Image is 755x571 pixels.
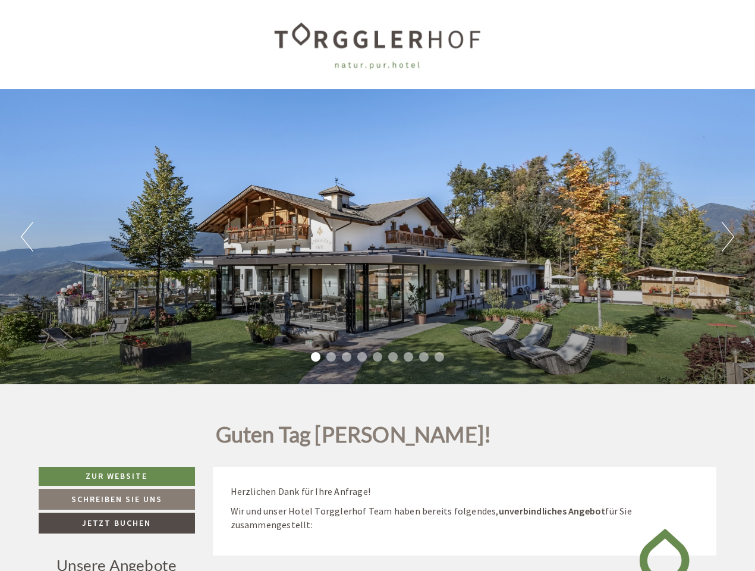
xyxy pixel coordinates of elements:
[231,504,699,532] p: Wir und unser Hotel Torgglerhof Team haben bereits folgendes, für Sie zusammengestellt:
[722,222,734,252] button: Next
[39,513,195,534] a: Jetzt buchen
[499,505,606,517] strong: unverbindliches Angebot
[39,489,195,510] a: Schreiben Sie uns
[216,423,492,453] h1: Guten Tag [PERSON_NAME]!
[21,222,33,252] button: Previous
[231,485,699,498] p: Herzlichen Dank für Ihre Anfrage!
[39,467,195,486] a: Zur Website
